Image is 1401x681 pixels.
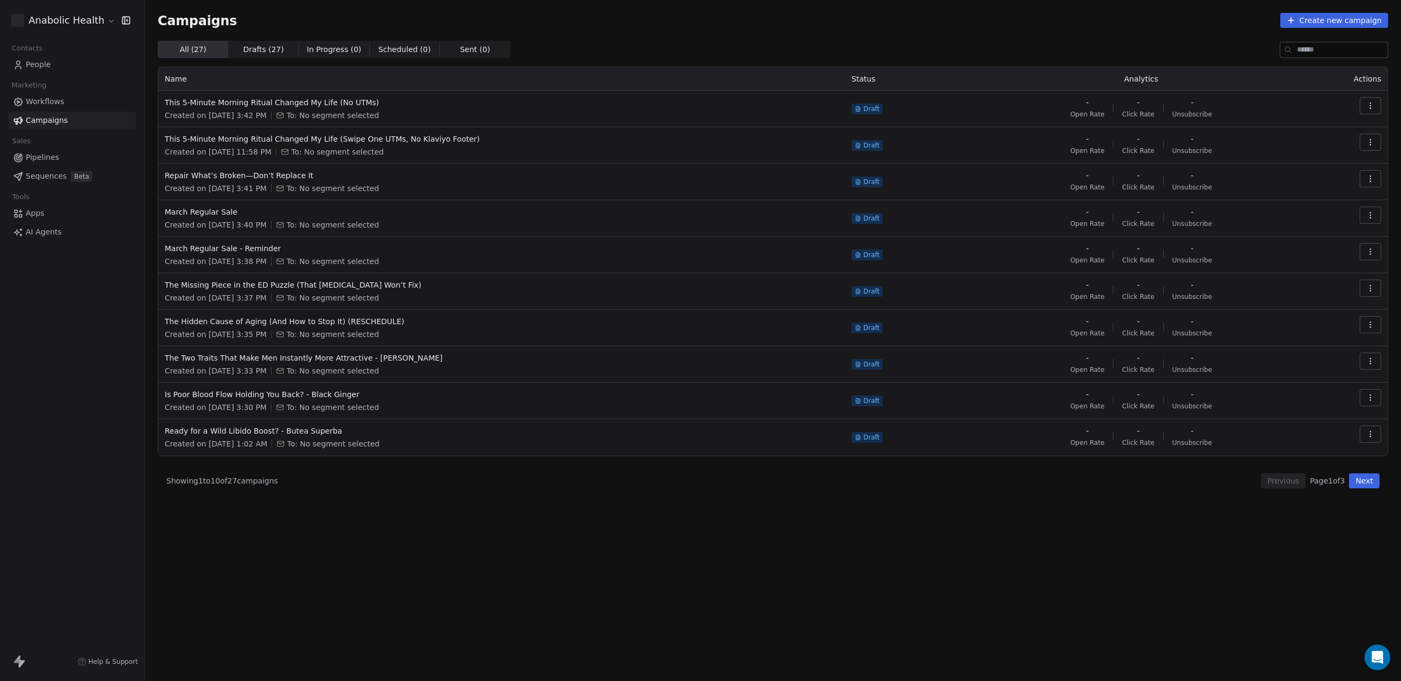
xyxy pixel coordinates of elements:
span: Click Rate [1122,256,1154,265]
span: To: No segment selected [287,110,379,121]
span: Unsubscribe [1172,292,1212,301]
span: - [1086,316,1089,327]
span: To: No segment selected [287,219,379,230]
span: Open Rate [1070,402,1105,411]
span: Draft [863,141,879,150]
th: Actions [1303,67,1388,91]
button: Create new campaign [1280,13,1388,28]
span: Draft [863,397,879,405]
span: - [1191,280,1193,290]
span: Scheduled ( 0 ) [378,44,431,55]
span: - [1086,426,1089,436]
span: Showing 1 to 10 of 27 campaigns [166,475,278,486]
span: - [1191,207,1193,217]
span: Marketing [7,77,51,93]
a: People [9,56,136,74]
span: Unsubscribe [1172,147,1212,155]
div: Open Intercom Messenger [1365,645,1390,670]
span: - [1086,243,1089,254]
span: Created on [DATE] 11:58 PM [165,147,272,157]
span: Click Rate [1122,402,1154,411]
span: Click Rate [1122,329,1154,338]
span: Created on [DATE] 1:02 AM [165,438,267,449]
span: Click Rate [1122,219,1154,228]
span: To: No segment selected [287,256,379,267]
span: Click Rate [1122,292,1154,301]
span: - [1191,97,1193,108]
span: - [1191,243,1193,254]
span: Unsubscribe [1172,365,1212,374]
span: Sequences [26,171,67,182]
span: Click Rate [1122,365,1154,374]
span: Created on [DATE] 3:33 PM [165,365,267,376]
span: Unsubscribe [1172,438,1212,447]
span: Created on [DATE] 3:40 PM [165,219,267,230]
span: - [1137,316,1140,327]
span: - [1137,207,1140,217]
span: Draft [863,251,879,259]
span: To: No segment selected [287,329,379,340]
span: Drafts ( 27 ) [243,44,284,55]
span: - [1137,280,1140,290]
span: To: No segment selected [287,183,379,194]
span: This 5-Minute Morning Ritual Changed My Life (Swipe One UTMs, No Klaviyo Footer) [165,134,839,144]
span: Apps [26,208,45,219]
span: People [26,59,51,70]
a: Help & Support [78,657,138,666]
a: Campaigns [9,112,136,129]
span: Created on [DATE] 3:35 PM [165,329,267,340]
span: Tools [8,189,34,205]
span: Open Rate [1070,292,1105,301]
span: Unsubscribe [1172,256,1212,265]
button: Next [1349,473,1380,488]
span: Contacts [7,40,47,56]
span: - [1137,426,1140,436]
span: To: No segment selected [287,292,379,303]
span: Click Rate [1122,147,1154,155]
span: This 5-Minute Morning Ritual Changed My Life (No UTMs) [165,97,839,108]
span: Created on [DATE] 3:41 PM [165,183,267,194]
span: - [1086,389,1089,400]
span: Created on [DATE] 3:42 PM [165,110,267,121]
span: - [1191,316,1193,327]
span: - [1191,170,1193,181]
span: Help & Support [89,657,138,666]
span: The Two Traits That Make Men Instantly More Attractive - [PERSON_NAME] [165,353,839,363]
span: Is Poor Blood Flow Holding You Back? - Black Ginger [165,389,839,400]
span: - [1191,389,1193,400]
span: - [1086,170,1089,181]
span: - [1137,353,1140,363]
span: Open Rate [1070,438,1105,447]
span: Draft [863,433,879,442]
span: Unsubscribe [1172,219,1212,228]
span: - [1086,353,1089,363]
span: Pipelines [26,152,59,163]
a: SequencesBeta [9,167,136,185]
span: - [1086,280,1089,290]
span: Open Rate [1070,110,1105,119]
a: Apps [9,204,136,222]
span: To: No segment selected [287,438,379,449]
span: Click Rate [1122,183,1154,192]
span: Anabolic Health [28,13,104,27]
span: The Missing Piece in the ED Puzzle (That [MEDICAL_DATA] Won’t Fix) [165,280,839,290]
span: Created on [DATE] 3:30 PM [165,402,267,413]
span: To: No segment selected [291,147,384,157]
span: Created on [DATE] 3:37 PM [165,292,267,303]
span: - [1086,207,1089,217]
a: Pipelines [9,149,136,166]
span: Draft [863,324,879,332]
span: Beta [71,171,92,182]
span: AI Agents [26,226,62,238]
span: - [1137,97,1140,108]
span: Open Rate [1070,256,1105,265]
span: Campaigns [158,13,237,28]
span: - [1137,243,1140,254]
span: In Progress ( 0 ) [307,44,362,55]
span: - [1086,97,1089,108]
span: Draft [863,178,879,186]
span: Draft [863,214,879,223]
span: To: No segment selected [287,365,379,376]
span: Click Rate [1122,438,1154,447]
span: Workflows [26,96,64,107]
